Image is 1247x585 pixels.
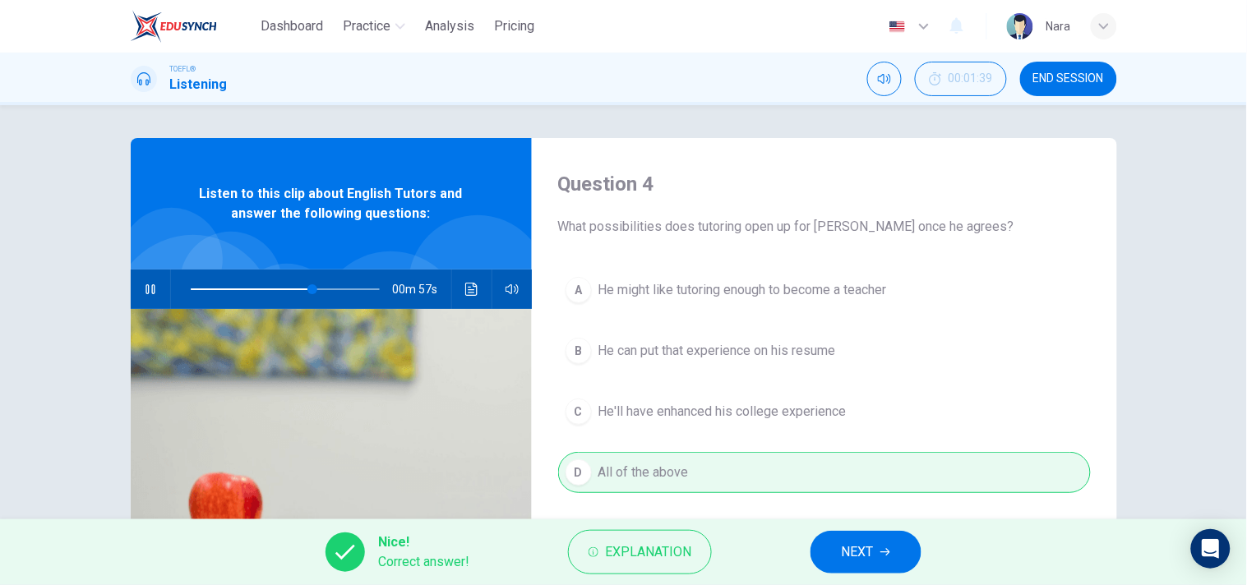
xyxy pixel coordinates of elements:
span: Explanation [605,541,691,564]
button: Analysis [418,12,481,41]
h1: Listening [170,75,228,94]
span: 00:01:39 [949,72,993,85]
span: Correct answer! [378,552,469,572]
span: NEXT [842,541,874,564]
span: END SESSION [1033,72,1104,85]
img: en [887,21,908,33]
span: Listen to this clip about English Tutors and answer the following questions: [184,184,478,223]
h4: Question 4 [558,171,1091,197]
button: END SESSION [1020,62,1117,96]
span: What possibilities does tutoring open up for [PERSON_NAME] once he agrees? [558,217,1091,237]
button: Practice [336,12,412,41]
button: Dashboard [254,12,330,41]
span: TOEFL® [170,63,196,75]
div: Open Intercom Messenger [1191,529,1231,569]
a: EduSynch logo [131,10,255,43]
button: Explanation [568,530,712,574]
div: Hide [915,62,1007,96]
div: Mute [867,62,902,96]
button: Pricing [487,12,541,41]
button: Click to see the audio transcription [459,269,485,309]
span: Practice [343,16,390,36]
img: Profile picture [1007,13,1033,39]
span: Pricing [494,16,534,36]
button: NEXT [811,531,921,573]
span: Nice! [378,532,469,552]
span: 00m 57s [393,269,451,309]
span: Analysis [425,16,474,36]
button: 00:01:39 [915,62,1007,96]
img: EduSynch logo [131,10,217,43]
div: ์Nara [1046,16,1071,36]
span: Dashboard [261,16,323,36]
